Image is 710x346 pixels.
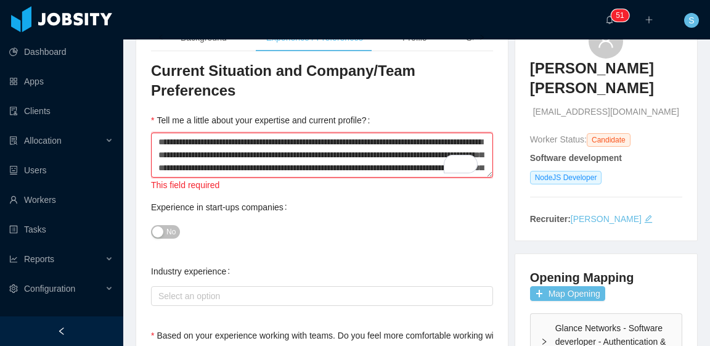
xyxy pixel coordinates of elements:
[9,69,113,94] a: icon: appstoreApps
[479,35,485,41] i: icon: right
[605,15,614,24] i: icon: bell
[541,338,548,345] i: icon: right
[9,255,18,263] i: icon: line-chart
[530,59,682,99] h3: [PERSON_NAME] [PERSON_NAME]
[166,226,176,238] span: No
[151,179,493,192] div: This field required
[151,115,375,125] label: Tell me a little about your expertise and current profile?
[620,9,624,22] p: 1
[151,225,180,239] button: Experience in start-ups companies
[9,187,113,212] a: icon: userWorkers
[571,214,642,224] a: [PERSON_NAME]
[151,133,493,178] textarea: To enrich screen reader interactions, please activate Accessibility in Grammarly extension settings
[9,99,113,123] a: icon: auditClients
[158,35,164,41] i: icon: left
[644,215,653,223] i: icon: edit
[9,136,18,145] i: icon: solution
[616,9,620,22] p: 5
[24,254,54,264] span: Reports
[24,136,62,146] span: Allocation
[151,266,235,276] label: Industry experience
[9,158,113,183] a: icon: robotUsers
[151,61,493,101] h3: Current Situation and Company/Team Preferences
[530,134,587,144] span: Worker Status:
[9,217,113,242] a: icon: profileTasks
[155,289,161,303] input: Industry experience
[587,133,630,147] span: Candidate
[530,59,682,106] a: [PERSON_NAME] [PERSON_NAME]
[533,105,679,118] span: [EMAIL_ADDRESS][DOMAIN_NAME]
[530,171,602,184] span: NodeJS Developer
[530,286,605,301] button: icon: plusMap Opening
[151,202,292,212] label: Experience in start-ups companies
[158,290,480,302] div: Select an option
[597,31,614,49] i: icon: user
[151,331,630,340] label: Based on your experience working with teams. Do you feel more comfortable working with larger tea...
[530,269,634,286] h4: Opening Mapping
[530,214,571,224] strong: Recruiter:
[530,153,622,163] strong: Software development
[688,13,694,28] span: S
[645,15,653,24] i: icon: plus
[9,39,113,64] a: icon: pie-chartDashboard
[24,284,75,294] span: Configuration
[611,9,629,22] sup: 51
[9,284,18,293] i: icon: setting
